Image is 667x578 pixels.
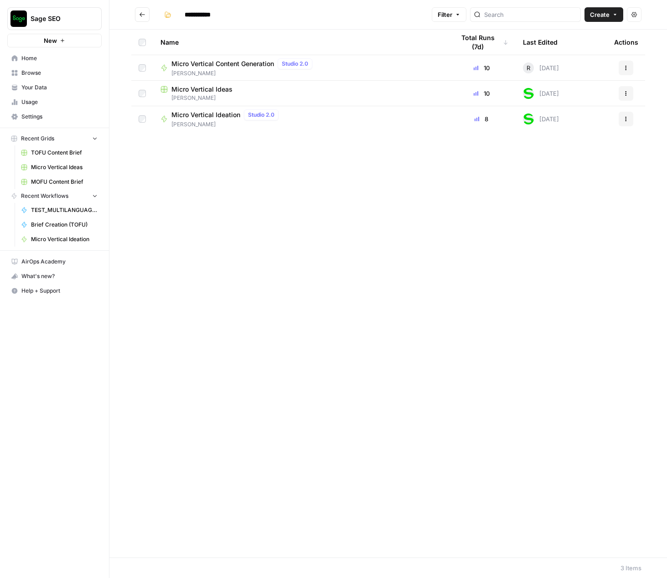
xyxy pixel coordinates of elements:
[7,7,102,30] button: Workspace: Sage SEO
[17,145,102,160] a: TOFU Content Brief
[248,111,274,119] span: Studio 2.0
[7,189,102,203] button: Recent Workflows
[455,114,508,124] div: 8
[160,94,440,102] span: [PERSON_NAME]
[135,7,150,22] button: Go back
[21,54,98,62] span: Home
[282,60,308,68] span: Studio 2.0
[7,254,102,269] a: AirOps Academy
[17,203,102,217] a: TEST_MULTILANGUAGE_TRANSLATIONS
[160,30,440,55] div: Name
[455,30,508,55] div: Total Runs (7d)
[17,175,102,189] a: MOFU Content Brief
[7,95,102,109] a: Usage
[44,36,57,45] span: New
[21,98,98,106] span: Usage
[527,63,530,72] span: R
[523,114,559,124] div: [DATE]
[21,134,54,143] span: Recent Grids
[455,63,508,72] div: 10
[21,113,98,121] span: Settings
[7,284,102,298] button: Help + Support
[10,10,27,27] img: Sage SEO Logo
[584,7,623,22] button: Create
[31,163,98,171] span: Micro Vertical Ideas
[31,14,86,23] span: Sage SEO
[171,69,316,77] span: [PERSON_NAME]
[8,269,101,283] div: What's new?
[7,132,102,145] button: Recent Grids
[614,30,638,55] div: Actions
[21,83,98,92] span: Your Data
[523,30,558,55] div: Last Edited
[31,221,98,229] span: Brief Creation (TOFU)
[455,89,508,98] div: 10
[31,235,98,243] span: Micro Vertical Ideation
[160,58,440,77] a: Micro Vertical Content GenerationStudio 2.0[PERSON_NAME]
[31,206,98,214] span: TEST_MULTILANGUAGE_TRANSLATIONS
[484,10,577,19] input: Search
[7,51,102,66] a: Home
[432,7,466,22] button: Filter
[523,88,534,99] img: 2tjdtbkr969jgkftgy30i99suxv9
[171,110,240,119] span: Micro Vertical Ideation
[7,80,102,95] a: Your Data
[31,178,98,186] span: MOFU Content Brief
[31,149,98,157] span: TOFU Content Brief
[21,287,98,295] span: Help + Support
[171,59,274,68] span: Micro Vertical Content Generation
[21,192,68,200] span: Recent Workflows
[21,69,98,77] span: Browse
[17,160,102,175] a: Micro Vertical Ideas
[7,66,102,80] a: Browse
[160,109,440,129] a: Micro Vertical IdeationStudio 2.0[PERSON_NAME]
[17,217,102,232] a: Brief Creation (TOFU)
[171,85,233,94] span: Micro Vertical Ideas
[7,109,102,124] a: Settings
[171,120,282,129] span: [PERSON_NAME]
[21,258,98,266] span: AirOps Academy
[7,269,102,284] button: What's new?
[523,114,534,124] img: 2tjdtbkr969jgkftgy30i99suxv9
[523,88,559,99] div: [DATE]
[590,10,610,19] span: Create
[17,232,102,247] a: Micro Vertical Ideation
[7,34,102,47] button: New
[160,85,440,102] a: Micro Vertical Ideas[PERSON_NAME]
[523,62,559,73] div: [DATE]
[620,563,641,573] div: 3 Items
[438,10,452,19] span: Filter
